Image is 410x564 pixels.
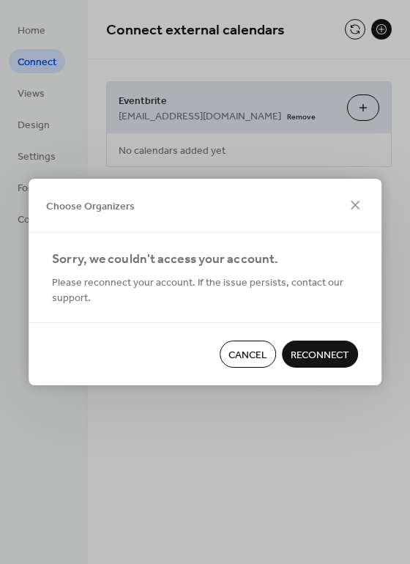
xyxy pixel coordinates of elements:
[220,341,276,368] button: Cancel
[46,198,135,214] span: Choose Organizers
[228,348,267,363] span: Cancel
[52,250,355,270] div: Sorry, we couldn't access your account.
[291,348,349,363] span: Reconnect
[282,341,358,368] button: Reconnect
[52,275,358,306] span: Please reconnect your account. If the issue persists, contact our support.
